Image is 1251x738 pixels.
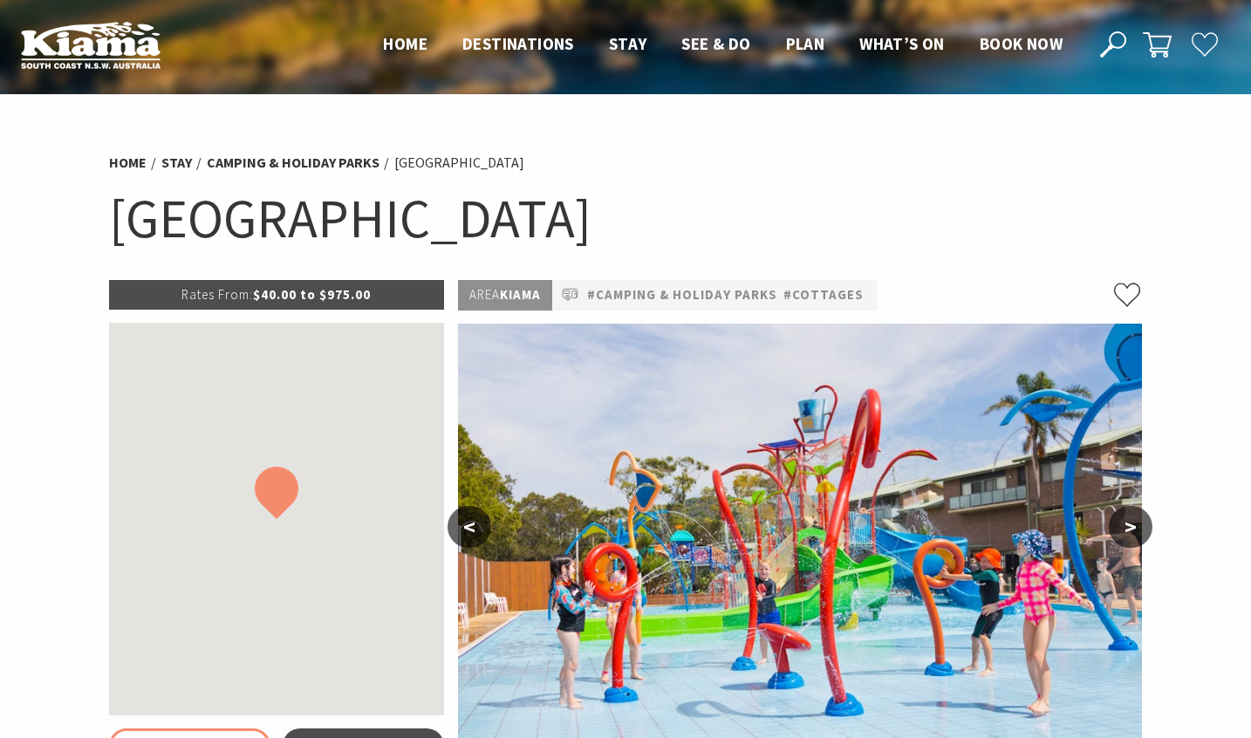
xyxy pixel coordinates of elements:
[783,284,864,306] a: #Cottages
[21,21,161,69] img: Kiama Logo
[394,152,524,174] li: [GEOGRAPHIC_DATA]
[469,286,500,303] span: Area
[109,183,1142,254] h1: [GEOGRAPHIC_DATA]
[161,154,192,172] a: Stay
[681,33,750,54] span: See & Do
[109,154,147,172] a: Home
[980,33,1063,54] span: Book now
[1109,506,1152,548] button: >
[609,33,647,54] span: Stay
[207,154,379,172] a: Camping & Holiday Parks
[383,33,427,54] span: Home
[859,33,945,54] span: What’s On
[587,284,777,306] a: #Camping & Holiday Parks
[181,286,253,303] span: Rates From:
[366,31,1080,59] nav: Main Menu
[458,280,552,311] p: Kiama
[109,280,444,310] p: $40.00 to $975.00
[462,33,574,54] span: Destinations
[786,33,825,54] span: Plan
[448,506,491,548] button: <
